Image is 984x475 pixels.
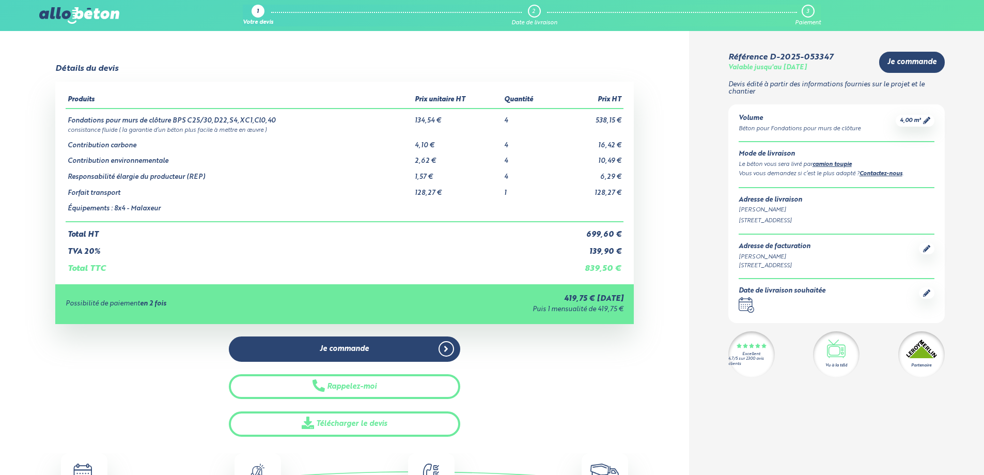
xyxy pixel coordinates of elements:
[795,5,821,26] a: 3 Paiement
[739,160,934,170] div: Le béton vous sera livré par
[739,125,861,133] div: Béton pour Fondations pour murs de clôture
[556,134,623,150] td: 16,42 €
[66,197,413,222] td: Équipements : 8x4 - Malaxeur
[140,300,166,307] strong: en 2 fois
[502,109,556,125] td: 4
[413,92,503,109] th: Prix unitaire HT
[229,374,460,400] button: Rappelez-moi
[556,222,623,239] td: 699,60 €
[243,20,273,26] div: Votre devis
[739,243,810,251] div: Adresse de facturation
[511,20,557,26] div: Date de livraison
[502,165,556,181] td: 4
[413,165,503,181] td: 1,57 €
[739,217,934,225] div: [STREET_ADDRESS]
[728,81,945,96] p: Devis édité à partir des informations fournies sur le projet et le chantier
[728,357,775,366] div: 4.7/5 sur 2300 avis clients
[66,165,413,181] td: Responsabilité élargie du producteur (REP)
[66,222,557,239] td: Total HT
[413,181,503,197] td: 128,27 €
[502,134,556,150] td: 4
[55,64,118,73] div: Détails du devis
[879,52,945,73] a: Je commande
[742,352,760,357] div: Excellent
[739,170,934,179] div: Vous vous demandez si c’est le plus adapté ? .
[66,92,413,109] th: Produits
[358,295,623,303] div: 419,75 € [DATE]
[532,8,535,15] div: 2
[556,109,623,125] td: 538,15 €
[358,306,623,314] div: Puis 1 mensualité de 419,75 €
[739,196,934,204] div: Adresse de livraison
[413,109,503,125] td: 134,54 €
[502,181,556,197] td: 1
[556,181,623,197] td: 128,27 €
[66,181,413,197] td: Forfait transport
[511,5,557,26] a: 2 Date de livraison
[911,362,931,369] div: Partenaire
[556,165,623,181] td: 6,29 €
[66,125,623,134] td: consistance fluide ( la garantie d’un béton plus facile à mettre en œuvre )
[66,239,557,256] td: TVA 20%
[502,92,556,109] th: Quantité
[813,162,852,167] a: camion toupie
[728,53,833,62] div: Référence D-2025-053347
[66,256,557,273] td: Total TTC
[887,58,936,67] span: Je commande
[229,411,460,437] a: Télécharger le devis
[229,336,460,362] a: Je commande
[556,92,623,109] th: Prix HT
[739,287,825,295] div: Date de livraison souhaitée
[39,7,119,24] img: allobéton
[860,171,902,177] a: Contactez-nous
[739,253,810,262] div: [PERSON_NAME]
[739,262,810,270] div: [STREET_ADDRESS]
[413,134,503,150] td: 4,10 €
[556,239,623,256] td: 139,90 €
[66,109,413,125] td: Fondations pour murs de clôture BPS C25/30,D22,S4,XC1,Cl0,40
[66,149,413,165] td: Contribution environnementale
[739,115,861,122] div: Volume
[892,435,973,464] iframe: Help widget launcher
[243,5,273,26] a: 1 Votre devis
[66,134,413,150] td: Contribution carbone
[320,345,369,354] span: Je commande
[825,362,847,369] div: Vu à la télé
[739,150,934,158] div: Mode de livraison
[556,256,623,273] td: 839,50 €
[66,300,359,308] div: Possibilité de paiement
[739,206,934,214] div: [PERSON_NAME]
[806,8,809,15] div: 3
[502,149,556,165] td: 4
[413,149,503,165] td: 2,62 €
[257,9,259,16] div: 1
[556,149,623,165] td: 10,49 €
[795,20,821,26] div: Paiement
[728,64,807,72] div: Valable jusqu'au [DATE]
